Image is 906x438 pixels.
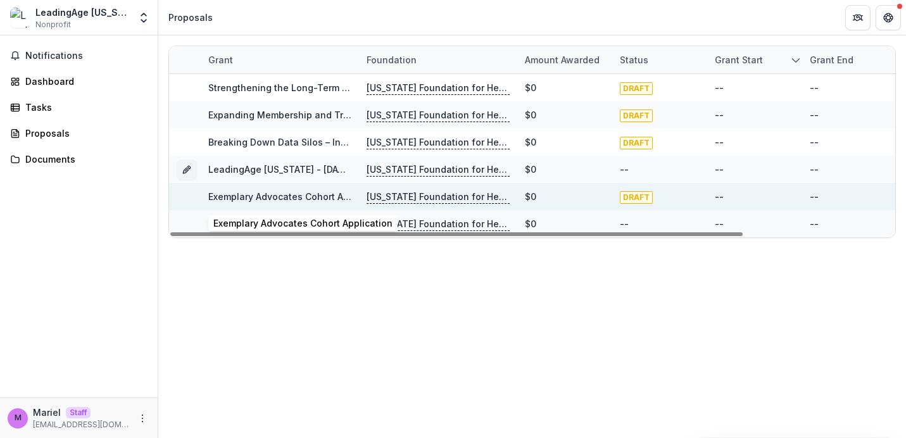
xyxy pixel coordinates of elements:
div: -- [620,217,629,230]
div: -- [715,135,724,149]
svg: sorted descending [791,55,801,65]
div: Foundation [359,46,517,73]
div: Status [612,46,707,73]
button: Grant 40a4b41e-6111-48df-a7a3-2593175170a8 [177,160,197,180]
p: [US_STATE] Foundation for Health [367,190,510,204]
div: Amount awarded [517,53,607,66]
div: -- [810,190,819,203]
div: Foundation [359,53,424,66]
a: Expanding Membership and Training Access for Rural [US_STATE] Long-Term Care Facilities [208,109,615,120]
p: Mariel [33,406,61,419]
span: DRAFT [620,109,653,122]
div: -- [715,81,724,94]
div: Grant start [707,46,802,73]
div: Status [612,53,656,66]
div: -- [810,81,819,94]
div: -- [810,108,819,122]
div: Proposals [168,11,213,24]
div: Tasks [25,101,142,114]
a: Proposals [5,123,153,144]
div: Documents [25,153,142,166]
div: -- [715,163,724,176]
div: Dashboard [25,75,142,88]
p: [US_STATE] Foundation for Health [367,217,510,231]
div: $0 [525,108,536,122]
p: [US_STATE] Foundation for Health [367,163,510,177]
p: [US_STATE] Foundation for Health [367,135,510,149]
div: -- [810,135,819,149]
div: Grant end [802,46,897,73]
div: $0 [525,217,536,230]
div: Grant end [802,53,861,66]
div: Amount awarded [517,46,612,73]
img: LeadingAge Missouri [10,8,30,28]
a: Freedom Within Safety: Ending Elopement and Transforming Dementia Care in [US_STATE] Long-Term Care [208,218,682,229]
div: -- [810,217,819,230]
div: -- [715,108,724,122]
button: Notifications [5,46,153,66]
div: -- [620,163,629,176]
span: Notifications [25,51,148,61]
span: DRAFT [620,82,653,95]
p: Staff [66,407,91,418]
div: $0 [525,81,536,94]
button: Open entity switcher [135,5,153,30]
button: More [135,411,150,426]
p: [EMAIL_ADDRESS][DOMAIN_NAME] [33,419,130,430]
div: $0 [525,163,536,176]
nav: breadcrumb [163,8,218,27]
a: Exemplary Advocates Cohort Application [208,191,387,202]
a: Documents [5,149,153,170]
div: Grant [201,46,359,73]
div: Grant start [707,53,771,66]
span: Nonprofit [35,19,71,30]
button: Get Help [876,5,901,30]
button: Partners [845,5,871,30]
div: $0 [525,190,536,203]
p: [US_STATE] Foundation for Health [367,81,510,95]
span: DRAFT [620,191,653,204]
a: LeadingAge [US_STATE] - [DATE] - [DATE] Request for Concept Papers [208,164,518,175]
p: [US_STATE] Foundation for Health [367,108,510,122]
span: DRAFT [620,137,653,149]
div: Proposals [25,127,142,140]
a: Breaking Down Data Silos – Integrating LTC Resident Information Across Systems [208,137,569,147]
div: Mariel [15,414,22,422]
a: Dashboard [5,71,153,92]
a: Tasks [5,97,153,118]
div: Grant [201,53,241,66]
a: Strengthening the Long-Term Care Workforce for Health Equity in [US_STATE] [208,82,551,93]
div: LeadingAge [US_STATE] [35,6,130,19]
div: -- [715,190,724,203]
div: -- [810,163,819,176]
div: $0 [525,135,536,149]
div: -- [715,217,724,230]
